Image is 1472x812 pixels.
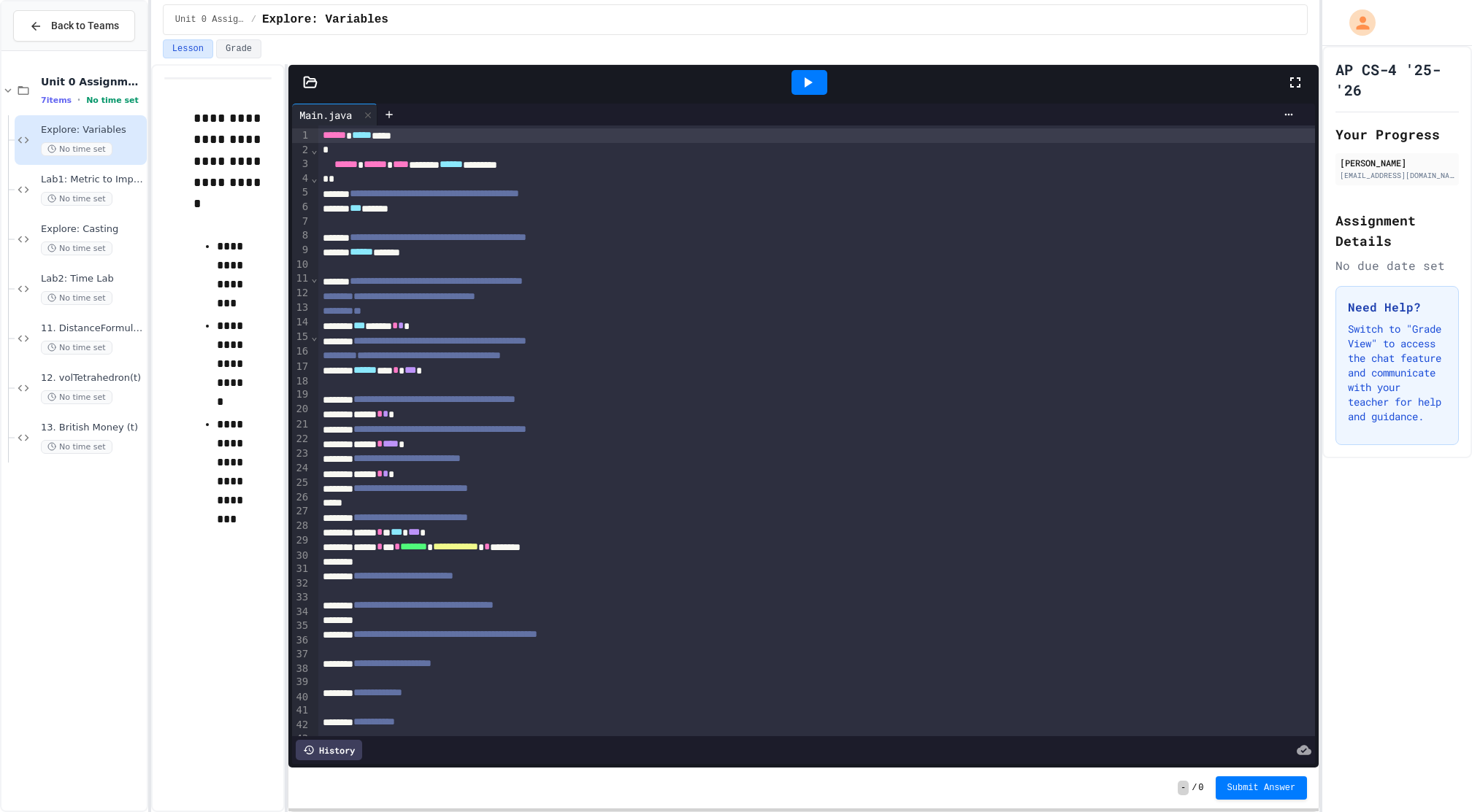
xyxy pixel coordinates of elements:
[1348,322,1446,424] p: Switch to "Grade View" to access the chat feature and communicate with your teacher for help and ...
[1351,690,1457,752] iframe: chat widget
[292,402,310,417] div: 20
[1335,59,1459,100] h1: AP CS-4 '25-'26
[310,330,318,342] span: Fold line
[41,75,144,88] span: Unit 0 Assignments
[41,390,112,404] span: No time set
[51,18,119,34] span: Back to Teams
[292,374,310,388] div: 18
[41,174,144,186] span: Lab1: Metric to Imperial
[163,39,213,58] button: Lesson
[292,633,310,647] div: 36
[1335,257,1459,274] div: No due date set
[41,372,144,384] span: 12. volTetrahedron(t)
[41,124,144,136] span: Explore: Variables
[292,461,310,476] div: 24
[86,96,139,105] span: No time set
[292,200,310,214] div: 6
[292,490,310,504] div: 26
[1411,754,1457,797] iframe: chat widget
[41,291,112,305] span: No time set
[1335,210,1459,251] h2: Assignment Details
[292,344,310,359] div: 16
[292,258,310,271] div: 10
[1334,6,1379,39] div: My Account
[292,157,310,171] div: 3
[292,271,310,286] div: 11
[292,504,310,519] div: 27
[292,432,310,446] div: 22
[1340,170,1454,181] div: [EMAIL_ADDRESS][DOMAIN_NAME]
[41,142,112,156] span: No time set
[1227,782,1296,794] span: Submit Answer
[292,732,310,746] div: 43
[292,718,310,732] div: 42
[41,322,144,335] span: 11. DistanceFormula (t)
[292,690,310,704] div: 40
[1348,298,1446,316] h3: Need Help?
[292,647,310,662] div: 37
[41,241,112,255] span: No time set
[1335,124,1459,144] h2: Your Progress
[292,228,310,243] div: 8
[77,94,80,106] span: •
[292,128,310,143] div: 1
[1192,782,1197,794] span: /
[175,14,245,26] span: Unit 0 Assignments
[1340,156,1454,169] div: [PERSON_NAME]
[13,10,135,42] button: Back to Teams
[292,330,310,344] div: 15
[41,341,112,355] span: No time set
[292,590,310,605] div: 33
[1216,776,1308,800] button: Submit Answer
[216,39,261,58] button: Grade
[1178,781,1189,795] span: -
[41,192,112,206] span: No time set
[292,605,310,619] div: 34
[310,172,318,184] span: Fold line
[292,619,310,633] div: 35
[41,273,144,285] span: Lab2: Time Lab
[292,549,310,562] div: 30
[292,533,310,548] div: 29
[310,144,318,155] span: Fold line
[1198,782,1203,794] span: 0
[292,315,310,330] div: 14
[292,703,310,718] div: 41
[310,272,318,284] span: Fold line
[292,476,310,490] div: 25
[41,440,112,454] span: No time set
[292,301,310,315] div: 13
[41,422,144,434] span: 13. British Money (t)
[296,740,362,760] div: History
[262,11,388,28] span: Explore: Variables
[41,96,72,105] span: 7 items
[292,417,310,432] div: 21
[292,107,359,123] div: Main.java
[292,562,310,576] div: 31
[292,446,310,461] div: 23
[292,675,310,689] div: 39
[251,14,256,26] span: /
[292,104,377,125] div: Main.java
[41,223,144,236] span: Explore: Casting
[292,662,310,676] div: 38
[292,143,310,157] div: 2
[292,387,310,402] div: 19
[292,243,310,258] div: 9
[292,360,310,374] div: 17
[292,576,310,590] div: 32
[292,185,310,200] div: 5
[292,286,310,301] div: 12
[292,214,310,228] div: 7
[292,519,310,533] div: 28
[292,171,310,185] div: 4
